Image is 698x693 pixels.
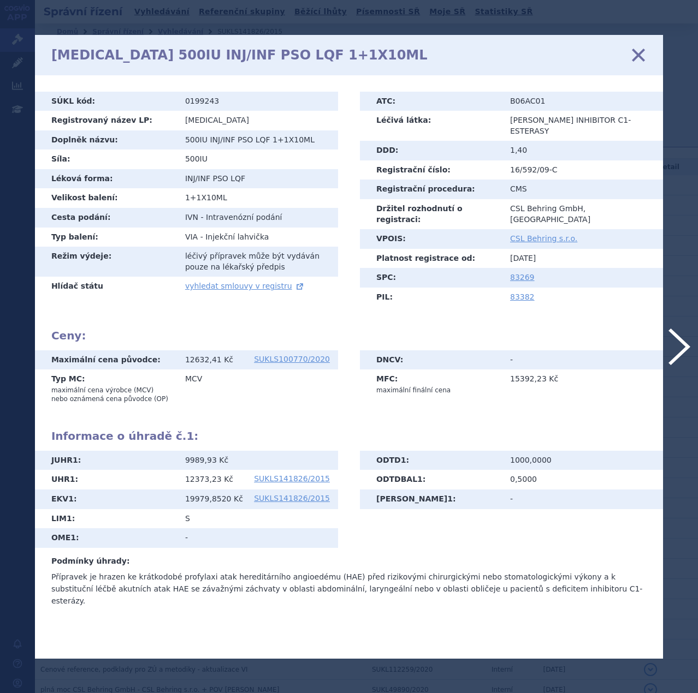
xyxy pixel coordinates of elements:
th: SPC: [360,268,502,288]
td: INJ/INF PSO LQF [177,169,338,189]
span: 1 [447,494,453,503]
td: CSL Behring GmbH, [GEOGRAPHIC_DATA] [502,199,663,229]
p: maximální finální cena [376,386,494,395]
a: vyhledat smlouvy v registru [185,282,305,290]
td: B06AC01 [502,92,663,111]
th: Hlídač státu [35,277,177,296]
td: [MEDICAL_DATA] [177,111,338,130]
th: Velikost balení: [35,188,177,208]
th: Registrovaný název LP: [35,111,177,130]
th: Doplněk názvu: [35,130,177,150]
th: Maximální cena původce: [35,350,177,370]
h3: Podmínky úhrady: [51,556,647,567]
span: - [201,213,204,222]
td: 1+1X10ML [177,188,338,208]
span: 1 [67,514,72,523]
span: 1 [68,494,74,503]
span: 12373,23 Kč [185,475,233,483]
td: - [177,528,338,548]
span: 1 [186,429,194,443]
th: OME : [35,528,177,548]
span: Intravenózní podání [206,213,282,222]
th: Registrační procedura: [360,180,502,199]
td: 0,5000 [502,470,663,489]
a: 83269 [510,273,535,282]
span: 1 [70,533,76,542]
th: Typ balení: [35,228,177,247]
span: 1 [417,475,423,483]
td: 15392,23 Kč [502,369,663,399]
th: UHR : [35,470,177,489]
th: DDD: [360,141,502,160]
td: [DATE] [502,249,663,268]
a: 83382 [510,292,535,301]
th: Držitel rozhodnutí o registraci: [360,199,502,229]
span: Injekční lahvička [205,232,269,241]
td: [PERSON_NAME] INHIBITOR C1-ESTERASY [502,111,663,141]
td: - [502,350,663,370]
a: SUKLS100770/2020 [254,355,330,363]
th: DNCV: [360,350,502,370]
td: 1000,0000 [502,451,663,470]
td: CMS [502,180,663,199]
td: léčivý přípravek může být vydáván pouze na lékařský předpis [177,247,338,277]
h2: Ceny: [51,329,647,342]
span: IVN [185,213,198,222]
td: S [177,509,338,529]
th: ATC: [360,92,502,111]
td: 0199243 [177,92,338,111]
th: Registrační číslo: [360,160,502,180]
span: 12632,41 Kč [185,355,233,364]
td: 500IU [177,150,338,169]
a: zavřít [630,47,647,63]
a: SUKLS141826/2015 [254,494,330,502]
span: vyhledat smlouvy v registru [185,282,292,290]
th: PIL: [360,288,502,307]
td: 9989,93 Kč [177,451,338,470]
th: Režim výdeje: [35,247,177,277]
span: VIA [185,232,198,241]
th: Cesta podání: [35,208,177,228]
h1: [MEDICAL_DATA] 500IU INJ/INF PSO LQF 1+1X10ML [51,47,428,63]
th: VPOIS: [360,229,502,249]
span: 1 [70,475,75,483]
td: 500IU INJ/INF PSO LQF 1+1X10ML [177,130,338,150]
th: MFC: [360,369,502,399]
a: CSL Behring s.r.o. [510,234,577,243]
td: 16/592/09-C [502,160,663,180]
th: Léková forma: [35,169,177,189]
td: MCV [177,369,338,408]
p: Přípravek je hrazen ke krátkodobé profylaxi atak hereditárního angioedému (HAE) před rizikovými c... [51,571,647,607]
td: - [502,489,663,509]
th: ODTDBAL : [360,470,502,489]
span: - [200,232,203,241]
th: Síla: [35,150,177,169]
th: Platnost registrace od: [360,249,502,268]
h2: Informace o úhradě č. : [51,429,647,443]
th: ODTD : [360,451,502,470]
span: 1 [73,456,78,464]
span: 1 [401,456,406,464]
td: 1,40 [502,141,663,160]
span: 19979,8520 Kč [185,494,243,503]
th: SÚKL kód: [35,92,177,111]
p: maximální cena výrobce (MCV) nebo oznámená cena původce (OP) [51,386,169,403]
th: JUHR : [35,451,177,470]
th: [PERSON_NAME] : [360,489,502,509]
th: Léčivá látka: [360,111,502,141]
th: EKV : [35,489,177,509]
th: LIM : [35,509,177,529]
a: SUKLS141826/2015 [254,475,330,482]
th: Typ MC: [35,369,177,408]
